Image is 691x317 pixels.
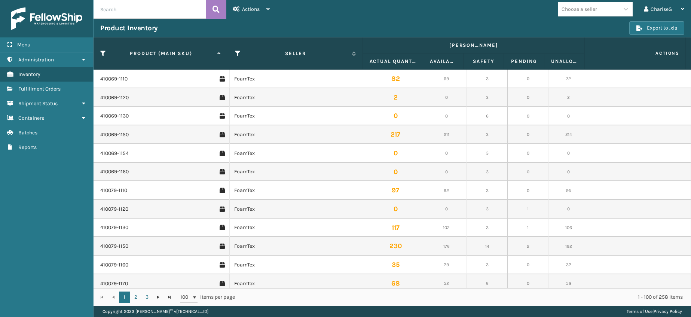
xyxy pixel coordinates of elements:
[548,237,589,256] td: 192
[467,107,508,125] td: 6
[229,163,365,182] td: FoamTex
[511,58,537,65] label: Pending
[551,58,578,65] label: Unallocated
[100,168,129,176] a: 410069-1160
[18,86,61,92] span: Fulfillment Orders
[426,144,467,163] td: 0
[130,292,141,303] a: 2
[426,70,467,88] td: 69
[103,306,208,317] p: Copyright 2023 [PERSON_NAME]™ v [TECHNICAL_ID]
[229,181,365,200] td: FoamTex
[100,205,128,213] a: 410079-1120
[365,88,426,107] td: 2
[467,256,508,274] td: 3
[243,50,348,57] label: Seller
[548,256,589,274] td: 32
[365,274,426,293] td: 68
[229,237,365,256] td: FoamTex
[470,58,497,65] label: Safety
[654,309,682,314] a: Privacy Policy
[548,219,589,237] td: 106
[100,24,158,33] h3: Product Inventory
[627,309,652,314] a: Terms of Use
[229,274,365,293] td: FoamTex
[100,75,128,83] a: 410069-1110
[426,237,467,256] td: 176
[508,88,548,107] td: 0
[100,150,129,157] a: 410069-1154
[548,70,589,88] td: 72
[100,94,129,101] a: 410069-1120
[11,7,82,30] img: logo
[164,292,175,303] a: Go to the last page
[508,70,548,88] td: 0
[18,115,44,121] span: Containers
[242,6,260,12] span: Actions
[426,181,467,200] td: 92
[508,256,548,274] td: 0
[508,181,548,200] td: 0
[548,144,589,163] td: 0
[548,274,589,293] td: 58
[548,181,589,200] td: 95
[153,292,164,303] a: Go to the next page
[467,237,508,256] td: 14
[467,70,508,88] td: 3
[426,219,467,237] td: 102
[18,100,58,107] span: Shipment Status
[100,187,127,194] a: 410079-1110
[100,280,128,287] a: 410079-1170
[548,163,589,182] td: 0
[166,294,172,300] span: Go to the last page
[229,70,365,88] td: FoamTex
[245,293,683,301] div: 1 - 100 of 258 items
[430,58,456,65] label: Available
[467,144,508,163] td: 3
[426,256,467,274] td: 29
[508,219,548,237] td: 1
[100,224,128,231] a: 410079-1130
[100,131,129,138] a: 410069-1150
[508,144,548,163] td: 0
[627,306,682,317] div: |
[18,57,54,63] span: Administration
[229,125,365,144] td: FoamTex
[548,107,589,125] td: 0
[365,237,426,256] td: 230
[108,50,214,57] label: Product (MAIN SKU)
[18,71,40,77] span: Inventory
[365,125,426,144] td: 217
[508,200,548,219] td: 1
[229,219,365,237] td: FoamTex
[365,256,426,274] td: 35
[370,58,416,65] label: Actual Quantity
[365,163,426,182] td: 0
[365,219,426,237] td: 117
[17,42,30,48] span: Menu
[467,200,508,219] td: 3
[629,21,684,35] button: Export to .xls
[548,88,589,107] td: 2
[18,144,37,150] span: Reports
[508,163,548,182] td: 0
[548,200,589,219] td: 0
[229,256,365,274] td: FoamTex
[180,292,235,303] span: items per page
[229,200,365,219] td: FoamTex
[100,261,128,269] a: 410079-1160
[426,88,467,107] td: 0
[426,107,467,125] td: 0
[229,88,365,107] td: FoamTex
[467,163,508,182] td: 3
[426,163,467,182] td: 0
[365,144,426,163] td: 0
[467,88,508,107] td: 3
[229,144,365,163] td: FoamTex
[180,293,192,301] span: 100
[426,274,467,293] td: 52
[229,107,365,125] td: FoamTex
[562,5,597,13] div: Choose a seller
[508,274,548,293] td: 0
[508,107,548,125] td: 0
[508,237,548,256] td: 2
